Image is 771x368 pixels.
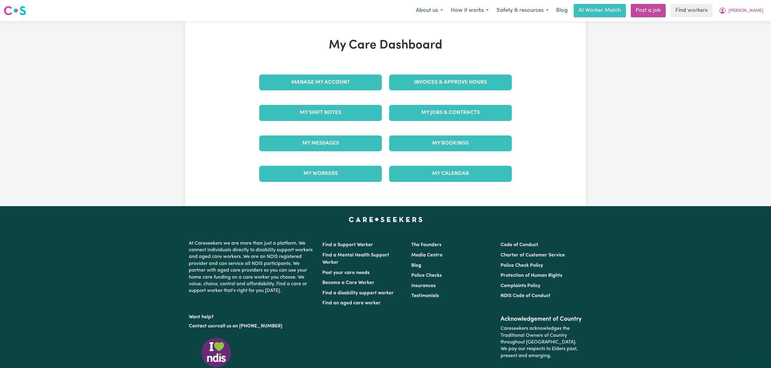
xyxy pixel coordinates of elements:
a: call us on [PHONE_NUMBER] [217,324,282,329]
a: Complaints Policy [501,283,540,288]
a: Find an aged care worker [322,301,381,306]
a: My Calendar [389,166,512,182]
a: Post your care needs [322,270,369,275]
a: Media Centre [411,253,443,258]
button: How it works [447,4,493,17]
a: Careseekers logo [4,4,26,18]
p: Want help? [189,311,315,320]
a: The Founders [411,243,441,247]
a: Find a disability support worker [322,291,394,296]
a: Insurances [411,283,436,288]
a: Code of Conduct [501,243,538,247]
a: Testimonials [411,293,439,298]
a: Post a job [631,4,666,17]
a: Find workers [671,4,712,17]
a: Find a Support Worker [322,243,373,247]
a: Manage My Account [259,75,382,90]
a: Charter of Customer Service [501,253,565,258]
p: or [189,320,315,332]
a: My Messages [259,135,382,151]
button: About us [412,4,447,17]
a: My Shift Notes [259,105,382,121]
p: At Careseekers we are more than just a platform. We connect individuals directly to disability su... [189,238,315,297]
a: My Workers [259,166,382,182]
a: Contact us [189,324,213,329]
img: Careseekers logo [4,5,26,16]
a: My Bookings [389,135,512,151]
a: NDIS Code of Conduct [501,293,550,298]
button: Safety & resources [493,4,552,17]
a: Become a Care Worker [322,280,374,285]
a: AI Worker Match [574,4,626,17]
p: Careseekers acknowledges the Traditional Owners of Country throughout [GEOGRAPHIC_DATA]. We pay o... [501,323,582,362]
iframe: Button to launch messaging window, conversation in progress [747,344,766,363]
a: Invoices & Approve Hours [389,75,512,90]
a: My Jobs & Contracts [389,105,512,121]
a: Find a Mental Health Support Worker [322,253,389,265]
span: [PERSON_NAME] [729,8,763,14]
a: Blog [411,263,421,268]
a: Police Check Policy [501,263,543,268]
a: Protection of Human Rights [501,273,562,278]
h2: Acknowledgement of Country [501,316,582,323]
a: Careseekers home page [349,217,423,222]
h1: My Care Dashboard [256,38,515,53]
a: Police Checks [411,273,442,278]
button: My Account [715,4,767,17]
a: Blog [552,4,571,17]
